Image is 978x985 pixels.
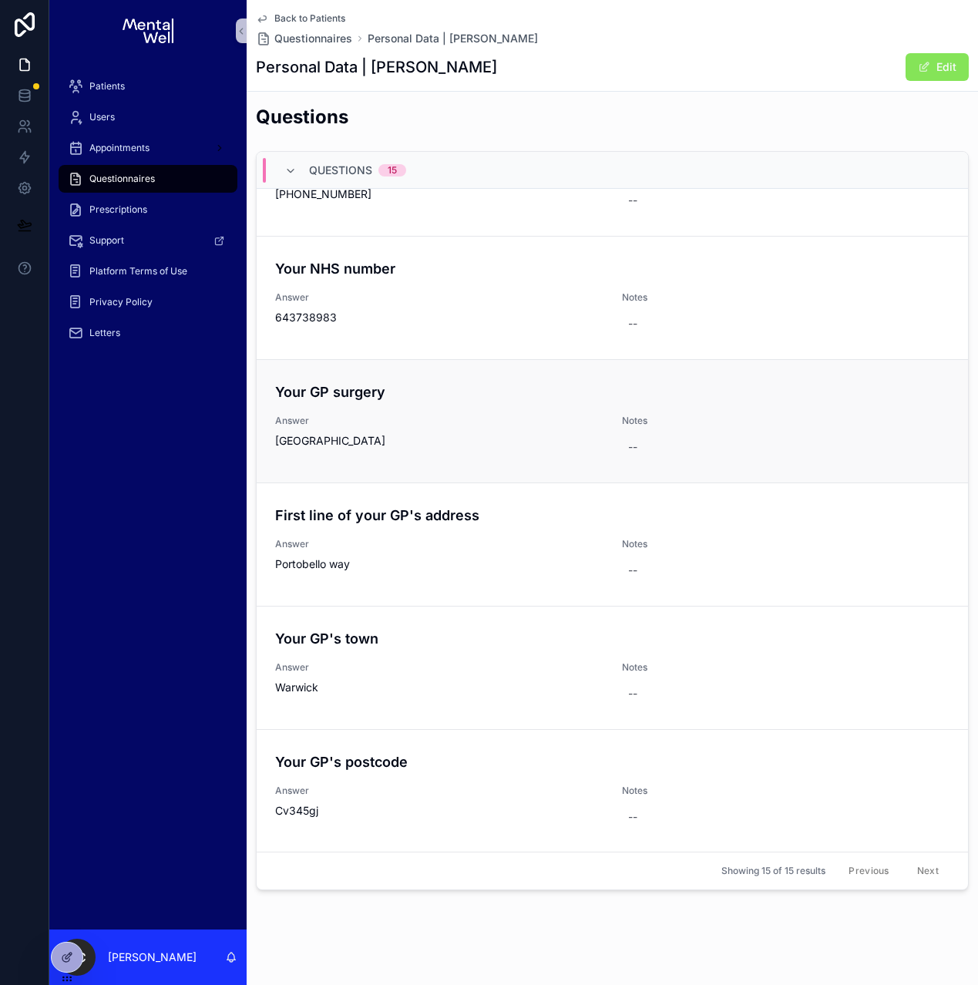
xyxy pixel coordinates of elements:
[89,203,147,216] span: Prescriptions
[256,12,345,25] a: Back to Patients
[59,227,237,254] a: Support
[628,809,637,825] div: --
[274,31,352,46] span: Questionnaires
[89,111,115,123] span: Users
[89,80,125,92] span: Patients
[89,327,120,339] span: Letters
[275,785,603,797] span: Answer
[256,31,352,46] a: Questionnaires
[59,165,237,193] a: Questionnaires
[256,104,348,129] h2: Questions
[89,265,187,277] span: Platform Terms of Use
[89,173,155,185] span: Questionnaires
[275,628,949,649] h4: Your GP's town
[59,319,237,347] a: Letters
[275,382,949,402] h4: Your GP surgery
[59,103,237,131] a: Users
[622,415,777,427] span: Notes
[628,686,637,701] div: --
[622,785,777,797] span: Notes
[628,439,637,455] div: --
[275,538,603,550] span: Answer
[628,316,637,331] div: --
[275,661,603,674] span: Answer
[275,415,603,427] span: Answer
[275,803,603,819] span: Cv345gj
[59,288,237,316] a: Privacy Policy
[275,291,603,304] span: Answer
[59,72,237,100] a: Patients
[275,258,949,279] h4: Your NHS number
[622,538,777,550] span: Notes
[628,193,637,208] div: --
[123,18,173,43] img: App logo
[275,505,949,526] h4: First line of your GP's address
[89,234,124,247] span: Support
[275,556,603,572] span: Portobello way
[59,134,237,162] a: Appointments
[108,950,197,965] p: [PERSON_NAME]
[275,680,603,695] span: Warwick
[89,296,153,308] span: Privacy Policy
[368,31,538,46] a: Personal Data | [PERSON_NAME]
[906,53,969,81] button: Edit
[275,310,603,325] span: 643738983
[275,433,603,449] span: [GEOGRAPHIC_DATA]
[89,142,150,154] span: Appointments
[274,12,345,25] span: Back to Patients
[59,257,237,285] a: Platform Terms of Use
[275,751,949,772] h4: Your GP's postcode
[275,187,603,202] span: [PHONE_NUMBER]
[721,865,825,877] span: Showing 15 of 15 results
[49,62,247,367] div: scrollable content
[628,563,637,578] div: --
[309,163,372,178] span: Questions
[59,196,237,224] a: Prescriptions
[388,164,397,176] div: 15
[622,291,777,304] span: Notes
[622,661,777,674] span: Notes
[256,56,497,78] h1: Personal Data | [PERSON_NAME]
